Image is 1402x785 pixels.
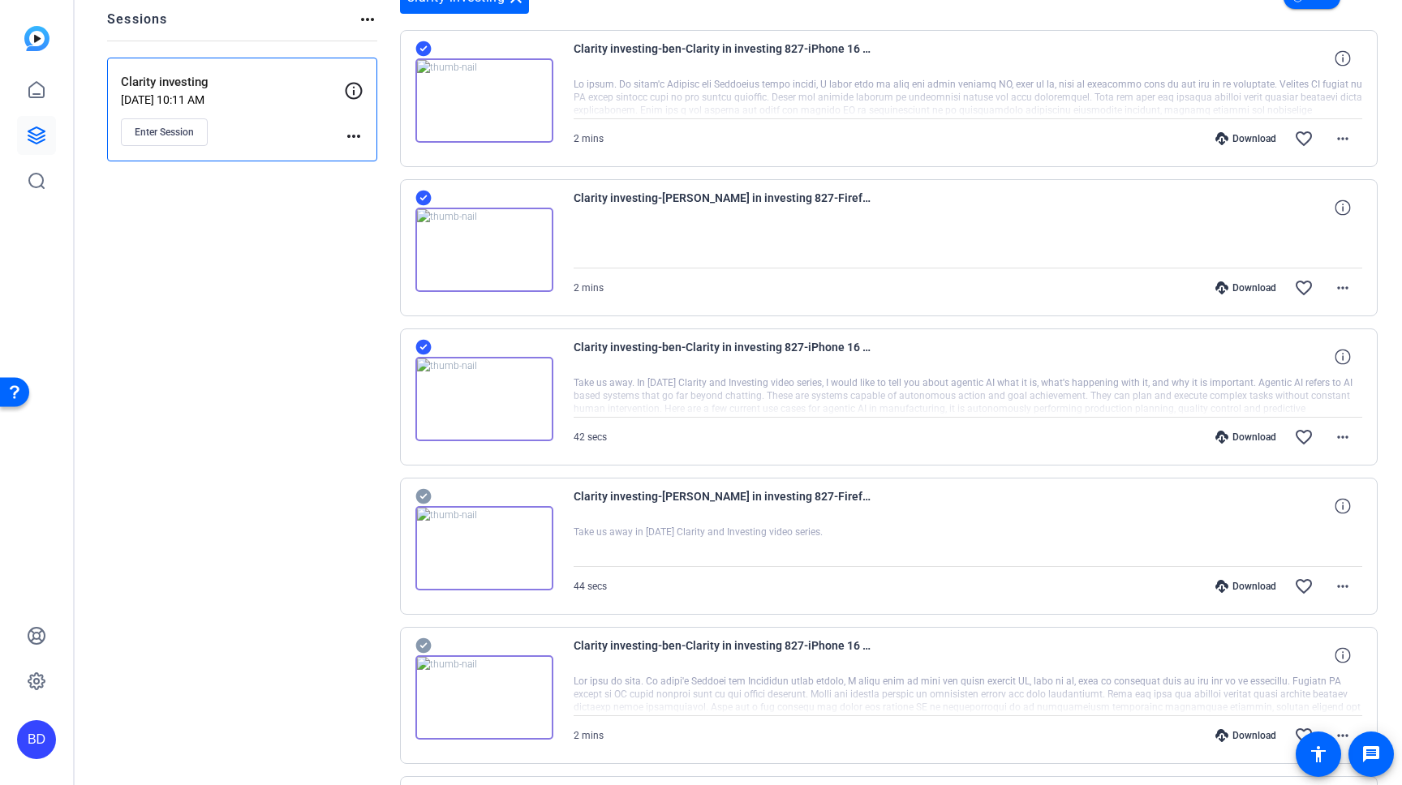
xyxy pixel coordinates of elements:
div: Download [1207,729,1284,742]
mat-icon: message [1361,744,1381,764]
span: Clarity investing-[PERSON_NAME] in investing 827-Firefox-2025-08-27-13-05-43-486-0 [574,487,874,525]
div: Download [1207,281,1284,294]
div: BD [17,720,56,759]
img: thumb-nail [415,58,553,143]
span: 2 mins [574,730,604,741]
span: 42 secs [574,431,607,443]
mat-icon: more_horiz [344,127,363,146]
mat-icon: accessibility [1309,744,1328,764]
mat-icon: more_horiz [1333,726,1353,745]
div: Download [1207,431,1284,444]
img: thumb-nail [415,655,553,740]
mat-icon: more_horiz [1333,278,1353,298]
img: thumb-nail [415,357,553,441]
mat-icon: more_horiz [1333,129,1353,148]
span: Enter Session [135,126,194,139]
mat-icon: favorite_border [1294,278,1314,298]
span: Clarity investing-ben-Clarity in investing 827-iPhone 16 Pro-2025-08-27-13-07-36-041-1 [574,39,874,78]
img: thumb-nail [415,506,553,590]
h2: Sessions [107,10,168,41]
span: 44 secs [574,581,607,592]
button: Enter Session [121,118,208,146]
mat-icon: favorite_border [1294,427,1314,447]
p: [DATE] 10:11 AM [121,93,344,106]
img: thumb-nail [415,208,553,292]
mat-icon: more_horiz [1333,577,1353,596]
img: blue-gradient.svg [24,26,49,51]
span: 2 mins [574,282,604,294]
span: Clarity investing-[PERSON_NAME] in investing 827-Firefox-2025-08-27-13-07-36-041-0 [574,188,874,227]
mat-icon: favorite_border [1294,577,1314,596]
p: Clarity investing [121,73,344,92]
span: 2 mins [574,133,604,144]
div: Download [1207,580,1284,593]
span: Clarity investing-ben-Clarity in investing 827-iPhone 16 Pro-2025-08-27-13-05-43-486-1 [574,337,874,376]
mat-icon: more_horiz [1333,427,1353,447]
span: Clarity investing-ben-Clarity in investing 827-iPhone 16 Pro-2025-08-27-13-03-15-729-1 [574,636,874,675]
mat-icon: favorite_border [1294,726,1314,745]
mat-icon: favorite_border [1294,129,1314,148]
div: Download [1207,132,1284,145]
mat-icon: more_horiz [358,10,377,29]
